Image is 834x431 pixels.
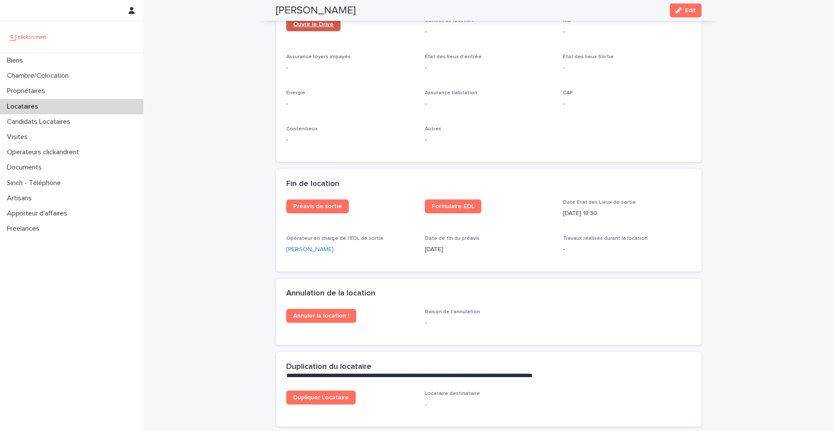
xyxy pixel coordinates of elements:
[425,401,553,410] p: -
[286,90,305,96] span: Énergie
[286,236,384,241] span: Opérateur en charge de l'EDL de sortie
[425,27,553,36] p: -
[685,7,696,13] span: Edit
[563,200,636,205] span: Date Etat des Lieux de sortie
[425,245,553,254] p: [DATE]
[3,118,77,126] p: Candidats Locataires
[3,72,76,80] p: Chambre/Colocation
[425,99,553,109] p: -
[276,4,356,17] h2: [PERSON_NAME]
[293,203,342,209] span: Préavis de sortie
[7,28,49,46] img: UCB0brd3T0yccxBKYDjQ
[563,99,691,109] p: -
[3,209,74,218] p: Apporteur d'affaires
[286,17,341,31] a: Ouvrir le Drive
[563,63,691,73] p: -
[286,179,339,189] h2: Fin de location
[286,289,375,298] h2: Annulation de la location
[3,103,45,111] p: Locataires
[286,126,318,132] span: Contentieux
[563,245,691,254] p: -
[3,133,35,141] p: Visites
[670,3,702,17] button: Edit
[563,90,573,96] span: CAF
[425,236,480,241] span: Date de fin du préavis
[3,163,49,172] p: Documents
[425,309,480,315] span: Raison de l'annulation
[286,63,414,73] p: -
[563,27,691,36] p: -
[286,309,356,323] a: Annuler la location !
[3,87,52,95] p: Propriétaires
[293,313,349,319] span: Annuler la location !
[293,21,334,27] span: Ouvrir le Drive
[293,395,349,401] span: Dupliquer Locataire
[563,209,691,218] p: [DATE] 18:30
[3,148,86,156] p: Operateurs clickandrent
[425,318,553,328] p: -
[563,54,614,60] span: État des lieux Sortie
[3,194,39,202] p: Artisans
[563,236,648,241] span: Travaux réalisés durant la location
[286,391,356,404] a: Dupliquer Locataire
[425,63,553,73] p: -
[425,136,553,145] p: -
[425,126,441,132] span: Autres
[425,391,480,396] span: Locataire destinataire
[286,99,414,109] p: -
[286,54,351,60] span: Assurance loyers impayés
[3,179,68,187] p: Sinch - Téléphone
[286,199,349,213] a: Préavis de sortie
[432,203,474,209] span: Formulaire EDL
[3,56,30,65] p: Biens
[3,225,46,233] p: Freelances
[425,54,482,60] span: État des lieux d'entrée
[286,245,334,254] a: [PERSON_NAME]
[425,90,477,96] span: Assurance habitation
[425,199,481,213] a: Formulaire EDL
[286,362,371,372] h2: Duplication du locataire
[286,136,414,145] p: -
